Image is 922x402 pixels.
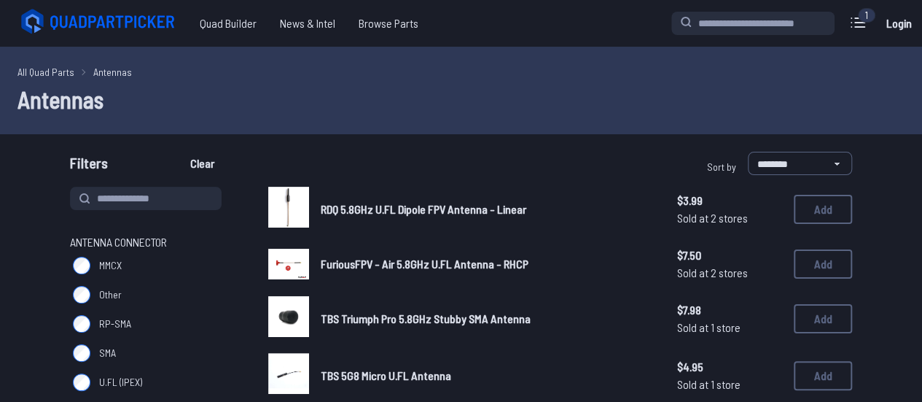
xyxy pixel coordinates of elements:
span: Sold at 1 store [677,376,782,393]
span: Sort by [707,161,736,173]
span: MMCX [99,258,122,273]
a: News & Intel [268,9,347,38]
span: RDQ 5.8GHz U.FL Dipole FPV Antenna - Linear [321,202,526,216]
span: Sold at 2 stores [677,209,782,227]
a: image [268,244,309,285]
a: All Quad Parts [17,64,74,80]
div: 1 [858,8,875,23]
span: U.FL (IPEX) [99,375,142,390]
a: Login [881,9,916,38]
a: Quad Builder [188,9,268,38]
img: image [268,249,309,279]
span: FuriousFPV - Air 5.8GHz U.FL Antenna - RHCP [321,257,528,271]
img: image [268,187,309,228]
input: SMA [73,344,90,362]
span: Filters [70,152,108,181]
span: $4.95 [677,358,782,376]
span: RP-SMA [99,317,131,331]
input: RP-SMA [73,315,90,333]
a: image [268,187,309,232]
button: Add [794,361,852,390]
span: Other [99,287,122,302]
a: RDQ 5.8GHz U.FL Dipole FPV Antenna - Linear [321,201,654,218]
span: Antenna Connector [70,233,167,251]
h1: Antennas [17,82,905,117]
a: image [268,296,309,341]
a: TBS 5G8 Micro U.FL Antenna [321,367,654,384]
a: Browse Parts [347,9,430,38]
span: $7.50 [677,247,782,264]
span: Sold at 2 stores [677,264,782,282]
select: Sort by [748,152,852,175]
button: Add [794,304,852,333]
span: $7.98 [677,301,782,319]
a: FuriousFPV - Air 5.8GHz U.FL Antenna - RHCP [321,255,654,273]
span: SMA [99,346,116,360]
img: image [268,353,309,394]
span: Sold at 1 store [677,319,782,336]
button: Add [794,250,852,279]
input: U.FL (IPEX) [73,374,90,391]
span: TBS 5G8 Micro U.FL Antenna [321,368,451,382]
a: image [268,353,309,398]
span: $3.99 [677,192,782,209]
input: Other [73,286,90,304]
img: image [268,296,309,337]
a: Antennas [93,64,132,80]
span: TBS Triumph Pro 5.8GHz Stubby SMA Antenna [321,312,531,325]
input: MMCX [73,257,90,274]
a: TBS Triumph Pro 5.8GHz Stubby SMA Antenna [321,310,654,328]
button: Add [794,195,852,224]
button: Clear [178,152,227,175]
